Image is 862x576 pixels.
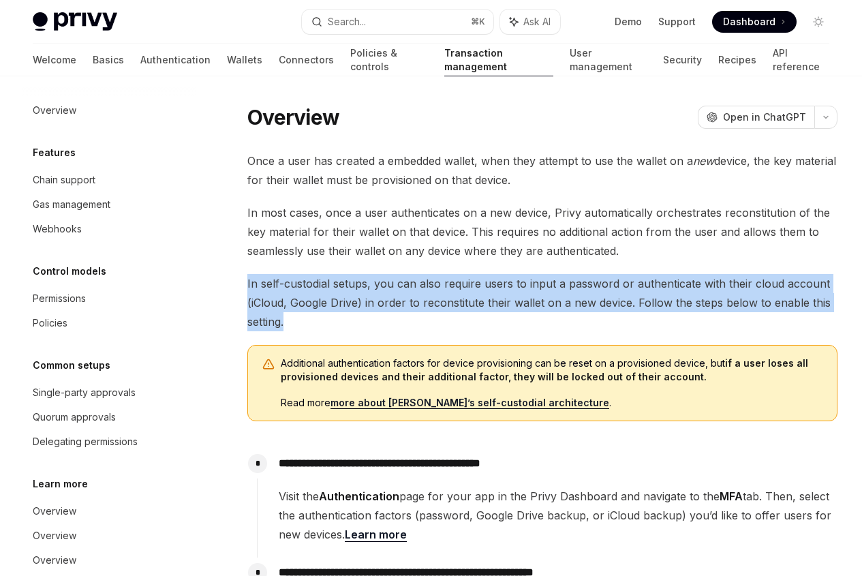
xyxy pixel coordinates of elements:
button: Ask AI [500,10,560,34]
span: ⌘ K [471,16,485,27]
a: Recipes [718,44,756,76]
div: Single-party approvals [33,384,136,401]
h5: Learn more [33,476,88,492]
span: Read more . [281,396,823,410]
a: Wallets [227,44,262,76]
button: Search...⌘K [302,10,493,34]
a: Authentication [140,44,211,76]
span: Open in ChatGPT [723,110,806,124]
a: Webhooks [22,217,196,241]
div: Policies [33,315,67,331]
span: Once a user has created a embedded wallet, when they attempt to use the wallet on a device, the k... [247,151,837,190]
span: In self-custodial setups, you can also require users to input a password or authenticate with the... [247,274,837,331]
button: Open in ChatGPT [698,106,814,129]
span: Ask AI [523,15,551,29]
a: Quorum approvals [22,405,196,429]
span: In most cases, once a user authenticates on a new device, Privy automatically orchestrates recons... [247,203,837,260]
a: Welcome [33,44,76,76]
h5: Features [33,145,76,161]
svg: Warning [262,358,275,372]
div: Chain support [33,172,95,188]
div: Overview [33,503,76,519]
h5: Control models [33,263,106,279]
a: Single-party approvals [22,380,196,405]
a: Connectors [279,44,334,76]
a: Dashboard [712,11,797,33]
a: Learn more [345,528,407,542]
img: light logo [33,12,117,31]
a: Overview [22,499,196,524]
a: Permissions [22,286,196,311]
strong: Authentication [319,489,399,503]
button: Toggle dark mode [807,11,829,33]
div: Permissions [33,290,86,307]
div: Search... [328,14,366,30]
a: Overview [22,98,196,123]
div: Overview [33,552,76,569]
div: Overview [33,102,76,119]
div: Overview [33,528,76,544]
span: Dashboard [723,15,775,29]
a: Demo [615,15,642,29]
a: Chain support [22,168,196,192]
div: Quorum approvals [33,409,116,425]
strong: MFA [720,489,743,503]
div: Delegating permissions [33,434,138,450]
a: API reference [773,44,829,76]
a: Policies & controls [350,44,428,76]
h1: Overview [247,105,339,130]
em: new [693,154,714,168]
span: Visit the page for your app in the Privy Dashboard and navigate to the tab. Then, select the auth... [279,487,837,544]
a: Security [663,44,702,76]
a: more about [PERSON_NAME]’s self-custodial architecture [330,397,609,409]
a: User management [570,44,646,76]
h5: Common setups [33,357,110,374]
a: Delegating permissions [22,429,196,454]
a: Overview [22,548,196,573]
a: Transaction management [444,44,553,76]
div: Gas management [33,196,110,213]
span: Additional authentication factors for device provisioning can be reset on a provisioned device, but [281,357,823,384]
a: Gas management [22,192,196,217]
a: Basics [93,44,124,76]
a: Support [658,15,696,29]
div: Webhooks [33,221,82,237]
a: Policies [22,311,196,335]
a: Overview [22,524,196,548]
